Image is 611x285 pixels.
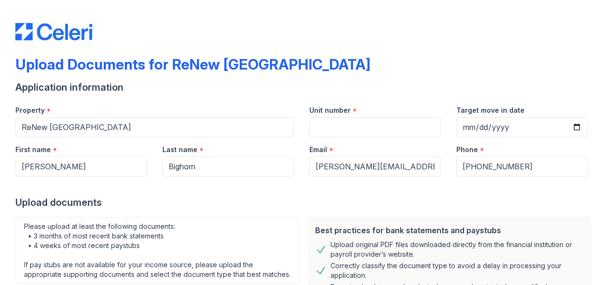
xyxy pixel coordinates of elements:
[456,145,478,154] label: Phone
[15,106,45,115] label: Property
[15,145,51,154] label: First name
[330,240,584,259] div: Upload original PDF files downloaded directly from the financial institution or payroll provider’...
[15,196,596,209] div: Upload documents
[330,261,584,280] div: Correctly classify the document type to avoid a delay in processing your application.
[309,106,351,115] label: Unit number
[315,225,584,236] div: Best practices for bank statements and paystubs
[162,145,197,154] label: Last name
[15,217,300,284] div: Please upload at least the following documents: • 3 months of most recent bank statements • 4 wee...
[309,145,327,154] label: Email
[456,106,525,115] label: Target move in date
[15,81,596,94] div: Application information
[15,23,92,40] img: CE_Logo_Blue-a8612792a0a2168367f1c8372b55b34899dd931a85d93a1a3d3e32e68fde9ad4.png
[15,56,370,73] div: Upload Documents for ReNew [GEOGRAPHIC_DATA]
